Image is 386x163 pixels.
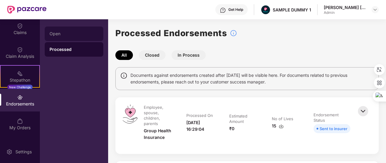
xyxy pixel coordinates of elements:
div: Stepathon [1,77,39,83]
img: svg+xml;base64,PHN2ZyBpZD0iSGVscC0zMngzMiIgeG1sbnM9Imh0dHA6Ly93d3cudzMub3JnLzIwMDAvc3ZnIiB3aWR0aD... [220,7,226,13]
div: Admin [324,10,366,15]
div: New Challenge [7,85,33,89]
div: Settings [14,149,34,155]
img: svg+xml;base64,PHN2ZyBpZD0iU2V0dGluZy0yMHgyMCIgeG1sbnM9Imh0dHA6Ly93d3cudzMub3JnLzIwMDAvc3ZnIiB3aW... [6,149,12,155]
button: All [115,50,133,60]
span: Documents against endorsements created after [DATE] will be visible here. For documents related t... [130,72,374,85]
div: Get Help [228,7,243,12]
div: Open [50,31,98,36]
h1: Processed Endorsements [115,27,227,40]
div: [PERSON_NAME] [PERSON_NAME] [324,5,366,10]
div: Group Health Insurance [144,127,174,141]
img: svg+xml;base64,PHN2ZyBpZD0iQ2xhaW0iIHhtbG5zPSJodHRwOi8vd3d3LnczLm9yZy8yMDAwL3N2ZyIgd2lkdGg9IjIwIi... [17,47,23,53]
img: svg+xml;base64,PHN2ZyBpZD0iRG93bmxvYWQtMzJ4MzIiIHhtbG5zPSJodHRwOi8vd3d3LnczLm9yZy8yMDAwL3N2ZyIgd2... [279,124,284,129]
div: [DATE] 16:29:04 [186,119,217,133]
img: Pazcare_Alternative_logo-01-01.png [261,5,270,14]
img: svg+xml;base64,PHN2ZyBpZD0iSW5mb18tXzMyeDMyIiBkYXRhLW5hbWU9IkluZm8gLSAzMngzMiIgeG1sbnM9Imh0dHA6Ly... [230,30,237,37]
div: 15 [272,123,284,129]
div: No of Lives [272,116,293,121]
img: svg+xml;base64,PHN2ZyBpZD0iRW5kb3JzZW1lbnRzIiB4bWxucz0iaHR0cDovL3d3dy53My5vcmcvMjAwMC9zdmciIHdpZH... [17,94,23,100]
div: Processed [50,46,98,52]
img: svg+xml;base64,PHN2ZyBpZD0iTXlfT3JkZXJzIiBkYXRhLW5hbWU9Ik15IE9yZGVycyIgeG1sbnM9Imh0dHA6Ly93d3cudz... [17,118,23,124]
div: Sent to insurer [320,125,347,132]
button: Closed [139,50,166,60]
img: svg+xml;base64,PHN2ZyBpZD0iQmFjay0zMngzMiIgeG1sbnM9Imh0dHA6Ly93d3cudzMub3JnLzIwMDAvc3ZnIiB3aWR0aD... [356,105,370,118]
img: New Pazcare Logo [7,6,47,14]
div: Estimated Amount [229,113,259,124]
img: svg+xml;base64,PHN2ZyBpZD0iSW5mbyIgeG1sbnM9Imh0dHA6Ly93d3cudzMub3JnLzIwMDAvc3ZnIiB3aWR0aD0iMTQiIG... [120,72,127,79]
div: Employee, spouse, children, parents [144,105,173,126]
div: Processed On [186,113,213,118]
img: svg+xml;base64,PHN2ZyBpZD0iRHJvcGRvd24tMzJ4MzIiIHhtbG5zPSJodHRwOi8vd3d3LnczLm9yZy8yMDAwL3N2ZyIgd2... [373,7,378,12]
div: ₹0 [229,125,234,132]
div: Endorsement Status [314,112,349,123]
button: In Process [172,50,206,60]
div: SAMPLE DUMMY 1 [273,7,311,13]
img: svg+xml;base64,PHN2ZyB4bWxucz0iaHR0cDovL3d3dy53My5vcmcvMjAwMC9zdmciIHdpZHRoPSI0OS4zMiIgaGVpZ2h0PS... [123,105,137,124]
img: svg+xml;base64,PHN2ZyB4bWxucz0iaHR0cDovL3d3dy53My5vcmcvMjAwMC9zdmciIHdpZHRoPSIyMSIgaGVpZ2h0PSIyMC... [17,71,23,77]
img: svg+xml;base64,PHN2ZyBpZD0iQ2xhaW0iIHhtbG5zPSJodHRwOi8vd3d3LnczLm9yZy8yMDAwL3N2ZyIgd2lkdGg9IjIwIi... [17,23,23,29]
